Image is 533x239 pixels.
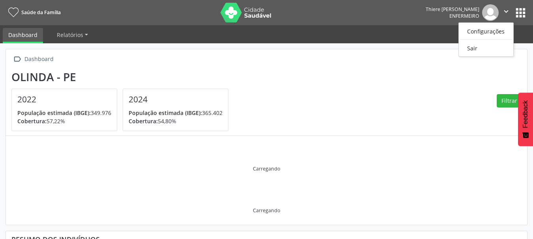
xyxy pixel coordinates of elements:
span: Saúde da Família [21,9,61,16]
i:  [502,7,511,16]
a: Configurações [459,26,513,37]
span: Cobertura: [17,117,47,125]
p: 365.402 [129,109,223,117]
span: Enfermeiro [449,13,479,19]
h4: 2022 [17,94,111,104]
div: Thiere [PERSON_NAME] [426,6,479,13]
button:  [499,4,514,21]
span: População estimada (IBGE): [129,109,202,117]
span: Feedback [522,100,529,128]
div: Dashboard [23,54,55,65]
a: Dashboard [3,28,43,43]
p: 349.976 [17,109,111,117]
a: Sair [459,43,513,54]
span: Cobertura: [129,117,158,125]
a:  Dashboard [11,54,55,65]
span: População estimada (IBGE): [17,109,91,117]
span: Relatórios [57,31,83,39]
button: Filtrar [497,94,522,107]
i:  [11,54,23,65]
p: 54,80% [129,117,223,125]
div: Olinda - PE [11,70,234,83]
div: Carregando [253,207,280,214]
a: Saúde da Família [6,6,61,19]
button: Feedback - Mostrar pesquisa [518,93,533,146]
a: Relatórios [51,28,94,42]
p: 57,22% [17,117,111,125]
img: img [482,4,499,21]
h4: 2024 [129,94,223,104]
button: apps [514,6,527,20]
div: Carregando [253,165,280,172]
ul:  [458,22,514,57]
